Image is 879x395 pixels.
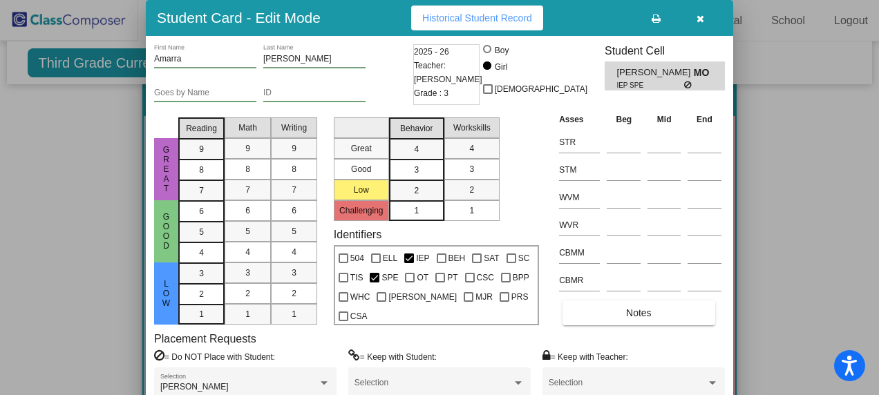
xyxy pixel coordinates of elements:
[414,45,449,59] span: 2025 - 26
[388,289,457,305] span: [PERSON_NAME]
[292,267,296,279] span: 3
[469,163,474,175] span: 3
[245,287,250,300] span: 2
[453,122,491,134] span: Workskills
[616,80,683,90] span: IEP SPE
[422,12,532,23] span: Historical Student Record
[469,184,474,196] span: 2
[563,300,715,325] button: Notes
[605,44,725,57] h3: Student Cell
[350,269,363,286] span: TIS
[494,44,509,57] div: Boy
[160,382,229,392] span: [PERSON_NAME]
[334,228,381,241] label: Identifiers
[414,204,419,217] span: 1
[616,66,693,80] span: [PERSON_NAME]
[199,308,204,320] span: 1
[495,81,587,97] span: [DEMOGRAPHIC_DATA]
[292,225,296,238] span: 5
[199,267,204,280] span: 3
[469,142,474,155] span: 4
[292,142,296,155] span: 9
[199,288,204,300] span: 2
[154,332,256,345] label: Placement Requests
[348,349,437,363] label: = Keep with Student:
[511,289,529,305] span: PRS
[559,242,600,263] input: assessment
[292,204,296,217] span: 6
[160,212,173,251] span: Good
[383,250,397,267] span: ELL
[414,86,448,100] span: Grade : 3
[199,143,204,155] span: 9
[350,308,368,325] span: CSA
[411,6,543,30] button: Historical Student Record
[160,279,173,308] span: Low
[245,163,250,175] span: 8
[469,204,474,217] span: 1
[245,225,250,238] span: 5
[626,307,652,318] span: Notes
[518,250,530,267] span: SC
[494,61,508,73] div: Girl
[199,205,204,218] span: 6
[154,88,256,98] input: goes by name
[245,308,250,320] span: 1
[350,289,370,305] span: WHC
[199,226,204,238] span: 5
[559,132,600,153] input: assessment
[447,269,457,286] span: PT
[559,160,600,180] input: assessment
[414,164,419,176] span: 3
[292,287,296,300] span: 2
[644,112,684,127] th: Mid
[199,247,204,259] span: 4
[694,66,713,80] span: MO
[400,122,433,135] span: Behavior
[542,349,628,363] label: = Keep with Teacher:
[381,269,398,286] span: SPE
[350,250,364,267] span: 504
[559,187,600,208] input: assessment
[238,122,257,134] span: Math
[414,59,482,86] span: Teacher: [PERSON_NAME]
[513,269,529,286] span: BPP
[281,122,307,134] span: Writing
[292,184,296,196] span: 7
[556,112,603,127] th: Asses
[475,289,493,305] span: MJR
[414,184,419,197] span: 2
[245,142,250,155] span: 9
[199,164,204,176] span: 8
[186,122,217,135] span: Reading
[603,112,644,127] th: Beg
[245,267,250,279] span: 3
[245,204,250,217] span: 6
[559,215,600,235] input: assessment
[292,163,296,175] span: 8
[292,308,296,320] span: 1
[245,246,250,258] span: 4
[160,145,173,193] span: Great
[414,143,419,155] span: 4
[416,250,429,267] span: IEP
[199,184,204,197] span: 7
[684,112,725,127] th: End
[484,250,499,267] span: SAT
[154,349,275,363] label: = Do NOT Place with Student:
[157,9,321,26] h3: Student Card - Edit Mode
[417,269,428,286] span: OT
[245,184,250,196] span: 7
[559,270,600,291] input: assessment
[448,250,466,267] span: BEH
[292,246,296,258] span: 4
[477,269,494,286] span: CSC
